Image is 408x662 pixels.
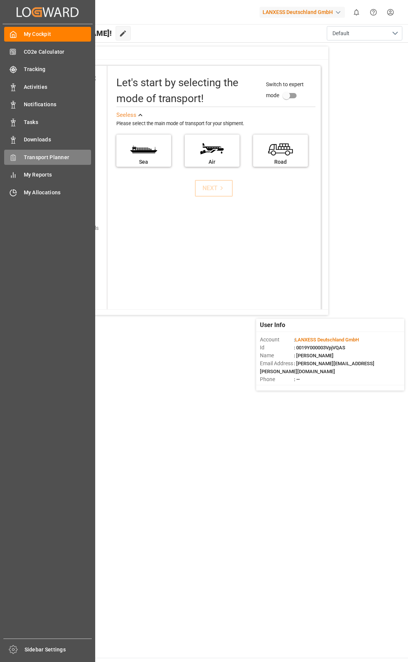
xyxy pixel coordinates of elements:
[4,132,91,147] a: Downloads
[24,101,91,109] span: Notifications
[260,7,345,18] div: LANXESS Deutschland GmbH
[202,184,226,193] div: NEXT
[295,337,359,343] span: LANXESS Deutschland GmbH
[31,26,112,40] span: Hello [PERSON_NAME]!
[294,377,300,382] span: : —
[260,352,294,360] span: Name
[24,65,91,73] span: Tracking
[4,150,91,164] a: Transport Planner
[260,336,294,344] span: Account
[4,62,91,77] a: Tracking
[24,136,91,144] span: Downloads
[24,189,91,197] span: My Allocations
[24,48,91,56] span: CO2e Calculator
[116,75,258,107] div: Let's start by selecting the mode of transport!
[294,345,345,350] span: : 0019Y000003VpjVQAS
[24,153,91,161] span: Transport Planner
[365,4,382,21] button: Help Center
[257,158,304,166] div: Road
[24,30,91,38] span: My Cockpit
[25,646,92,654] span: Sidebar Settings
[120,158,167,166] div: Sea
[294,337,359,343] span: :
[260,344,294,352] span: Id
[260,321,285,330] span: User Info
[4,79,91,94] a: Activities
[195,180,233,197] button: NEXT
[260,361,374,374] span: : [PERSON_NAME][EMAIL_ADDRESS][PERSON_NAME][DOMAIN_NAME]
[348,4,365,21] button: show 0 new notifications
[4,27,91,42] a: My Cockpit
[260,383,294,391] span: Account Type
[4,115,91,129] a: Tasks
[327,26,402,40] button: open menu
[4,97,91,112] a: Notifications
[189,158,236,166] div: Air
[294,384,313,390] span: : Shipper
[51,224,99,232] div: Add shipping details
[116,111,136,119] div: See less
[266,81,304,98] span: Switch to expert mode
[332,29,349,37] span: Default
[24,118,91,126] span: Tasks
[260,5,348,19] button: LANXESS Deutschland GmbH
[4,185,91,200] a: My Allocations
[260,360,294,367] span: Email Address
[260,375,294,383] span: Phone
[294,353,334,358] span: : [PERSON_NAME]
[116,119,315,128] div: Please select the main mode of transport for your shipment.
[24,171,91,179] span: My Reports
[24,83,91,91] span: Activities
[4,167,91,182] a: My Reports
[4,44,91,59] a: CO2e Calculator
